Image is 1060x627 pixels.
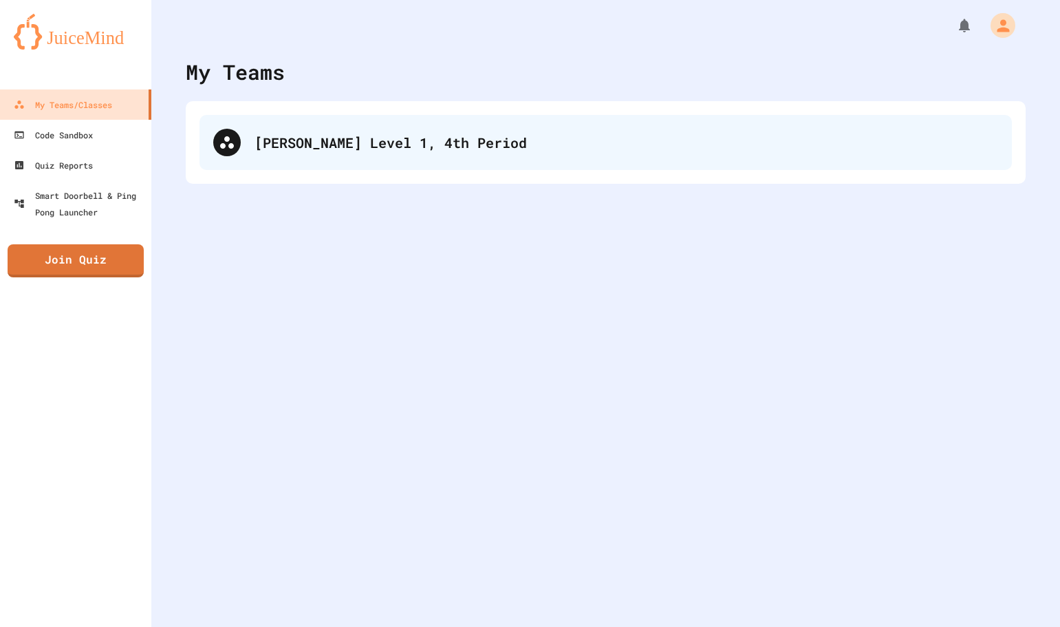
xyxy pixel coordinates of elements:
[8,244,144,277] a: Join Quiz
[14,187,146,220] div: Smart Doorbell & Ping Pong Launcher
[14,157,93,173] div: Quiz Reports
[255,132,998,153] div: [PERSON_NAME] Level 1, 4th Period
[976,10,1019,41] div: My Account
[14,127,93,143] div: Code Sandbox
[14,96,112,113] div: My Teams/Classes
[199,115,1012,170] div: [PERSON_NAME] Level 1, 4th Period
[186,56,285,87] div: My Teams
[931,14,976,37] div: My Notifications
[14,14,138,50] img: logo-orange.svg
